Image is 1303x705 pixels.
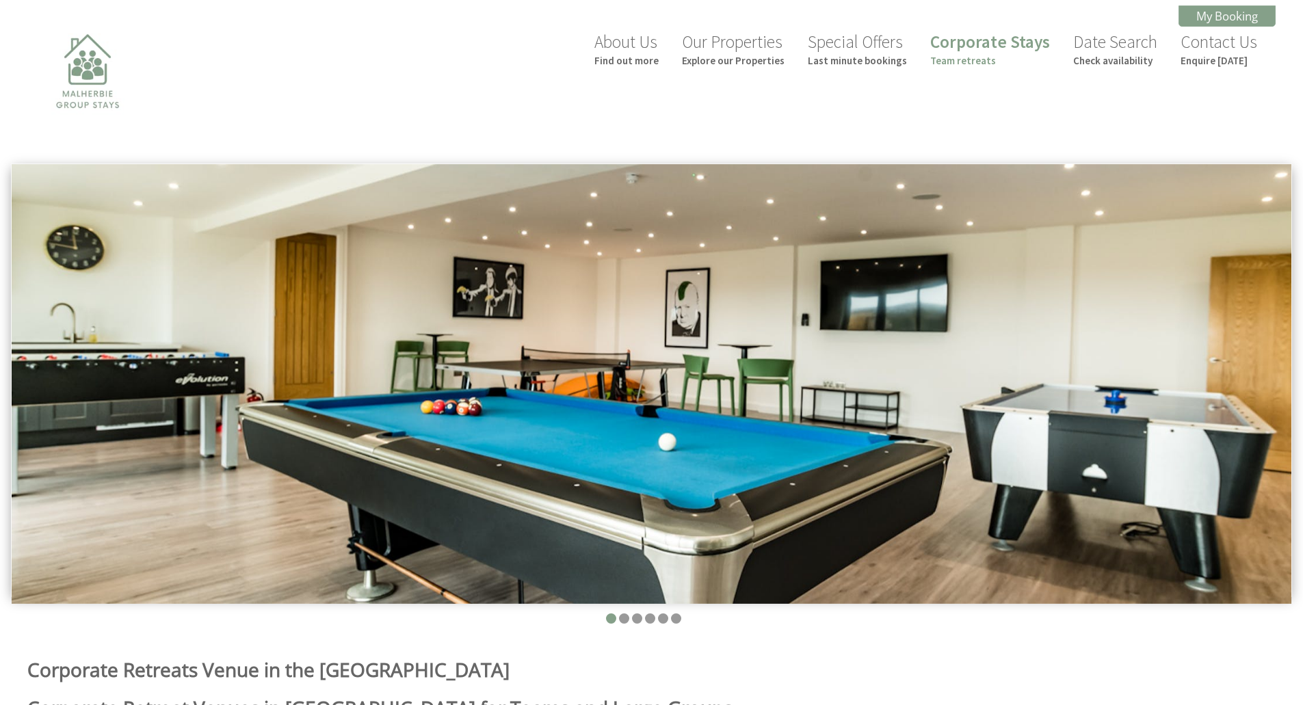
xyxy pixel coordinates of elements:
[682,31,785,67] a: Our PropertiesExplore our Properties
[594,31,659,67] a: About UsFind out more
[808,54,907,67] small: Last minute bookings
[930,31,1050,67] a: Corporate StaysTeam retreats
[1073,31,1157,67] a: Date SearchCheck availability
[682,54,785,67] small: Explore our Properties
[930,54,1050,67] small: Team retreats
[19,25,156,162] img: Malherbie Group Stays
[1179,5,1276,27] a: My Booking
[808,31,907,67] a: Special OffersLast minute bookings
[1181,54,1257,67] small: Enquire [DATE]
[1073,54,1157,67] small: Check availability
[594,54,659,67] small: Find out more
[1181,31,1257,67] a: Contact UsEnquire [DATE]
[27,656,1259,682] h1: Corporate Retreats Venue in the [GEOGRAPHIC_DATA]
